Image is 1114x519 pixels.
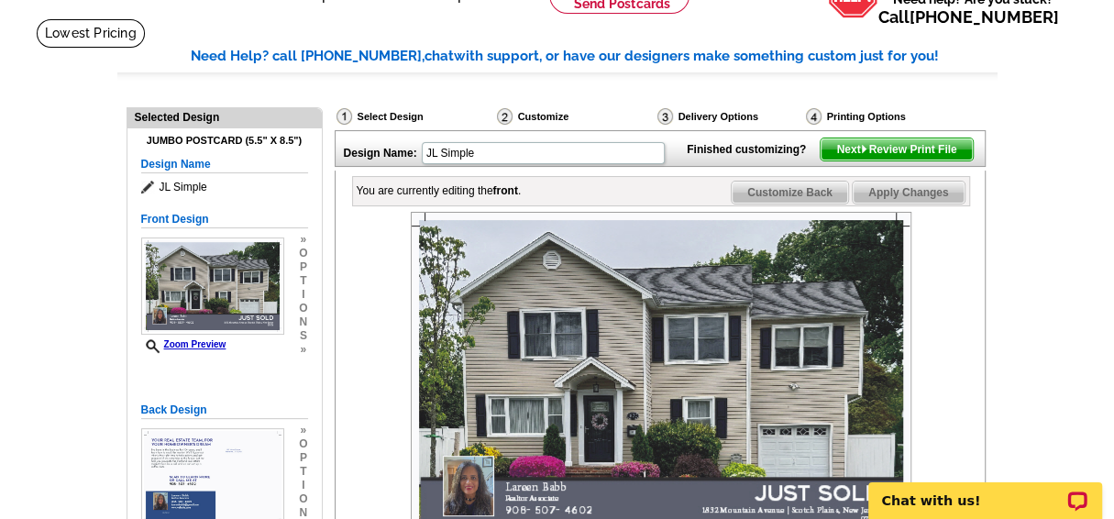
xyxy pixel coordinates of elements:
span: i [299,479,307,492]
span: i [299,288,307,302]
h5: Back Design [141,402,308,419]
span: Call [878,7,1059,27]
span: » [299,343,307,357]
span: » [299,424,307,437]
img: button-next-arrow-white.png [860,145,868,153]
div: Need Help? call [PHONE_NUMBER], with support, or have our designers make something custom just fo... [191,46,998,67]
span: » [299,233,307,247]
span: o [299,247,307,260]
strong: Design Name: [344,147,417,160]
img: Delivery Options [657,108,673,125]
div: Selected Design [127,108,322,126]
a: [PHONE_NUMBER] [910,7,1059,27]
span: JL Simple [141,178,308,196]
img: Select Design [336,108,352,125]
h4: Jumbo Postcard (5.5" x 8.5") [141,135,308,147]
div: You are currently editing the . [357,182,522,199]
iframe: LiveChat chat widget [856,461,1114,519]
span: Apply Changes [853,182,964,204]
span: t [299,274,307,288]
span: p [299,451,307,465]
strong: Finished customizing? [687,143,817,156]
span: s [299,329,307,343]
span: Customize Back [732,182,848,204]
div: Printing Options [804,107,967,126]
div: Select Design [335,107,495,130]
a: Zoom Preview [141,339,226,349]
img: Printing Options & Summary [806,108,822,125]
h5: Design Name [141,156,308,173]
b: front [493,184,518,197]
img: Z18887470_00001_1.jpg [141,237,284,335]
span: o [299,437,307,451]
span: Next Review Print File [821,138,972,160]
div: Customize [495,107,656,130]
span: o [299,492,307,506]
img: Customize [497,108,513,125]
span: n [299,315,307,329]
span: t [299,465,307,479]
div: Delivery Options [656,107,804,126]
span: p [299,260,307,274]
span: o [299,302,307,315]
h5: Front Design [141,211,308,228]
span: chat [425,48,454,64]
